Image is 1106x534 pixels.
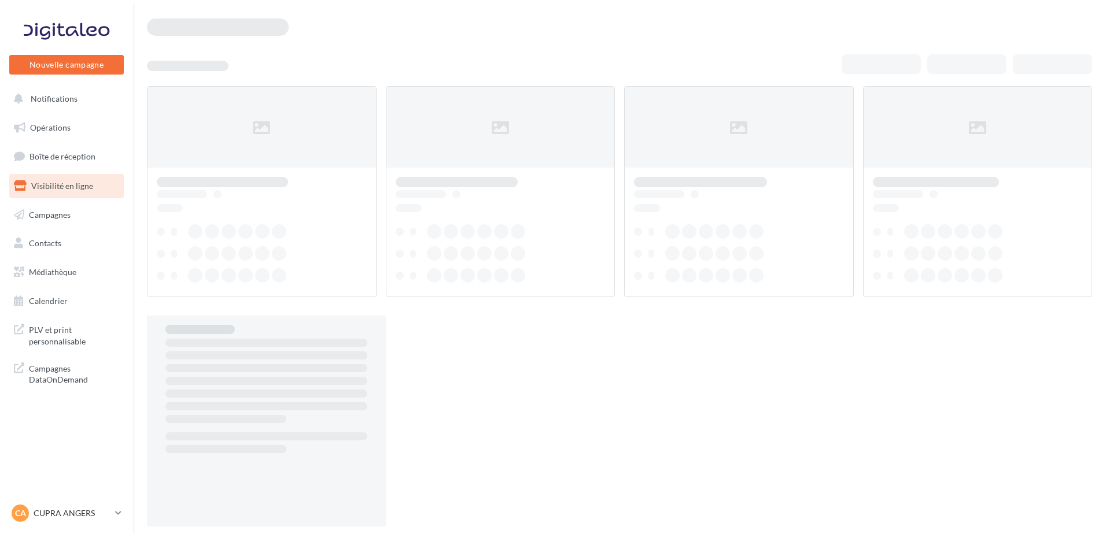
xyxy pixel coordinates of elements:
[29,209,71,219] span: Campagnes
[7,317,126,351] a: PLV et print personnalisable
[7,203,126,227] a: Campagnes
[30,123,71,132] span: Opérations
[9,502,124,524] a: CA CUPRA ANGERS
[31,181,93,191] span: Visibilité en ligne
[7,87,121,111] button: Notifications
[7,289,126,313] a: Calendrier
[7,260,126,284] a: Médiathèque
[31,94,78,103] span: Notifications
[7,356,126,390] a: Campagnes DataOnDemand
[29,361,119,385] span: Campagnes DataOnDemand
[7,144,126,169] a: Boîte de réception
[9,55,124,75] button: Nouvelle campagne
[7,116,126,140] a: Opérations
[7,231,126,255] a: Contacts
[7,174,126,198] a: Visibilité en ligne
[15,507,26,519] span: CA
[29,296,68,306] span: Calendrier
[29,322,119,347] span: PLV et print personnalisable
[34,507,110,519] p: CUPRA ANGERS
[29,238,61,248] span: Contacts
[29,267,76,277] span: Médiathèque
[30,151,95,161] span: Boîte de réception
